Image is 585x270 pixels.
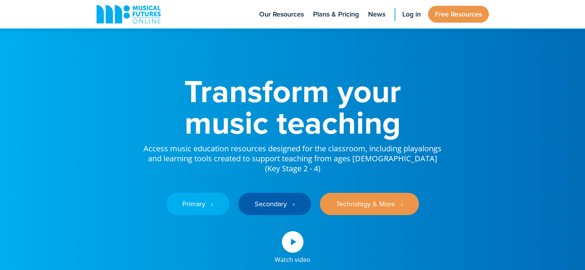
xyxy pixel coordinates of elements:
a: Primary ‎‏‏‎ ‎ › [166,193,229,215]
a: Secondary ‎‏‏‎ ‎ › [238,193,311,215]
span: Our Resources [259,9,304,20]
p: Access music education resources designed for the classroom, including playalongs and learning to... [143,138,443,174]
a: Technology & More ‎‏‏‎ ‎ › [320,193,419,215]
h1: Transform your music teaching [143,75,443,138]
a: Free Resources [428,6,489,23]
span: News [368,9,385,20]
span: Plans & Pricing [313,9,359,20]
div: Watch video [275,253,310,263]
span: Log in [402,9,421,20]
